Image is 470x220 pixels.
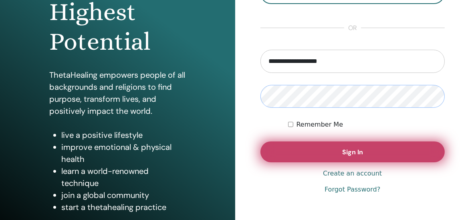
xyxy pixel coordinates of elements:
span: or [344,23,361,33]
button: Sign In [260,141,445,162]
div: Keep me authenticated indefinitely or until I manually logout [288,120,445,129]
a: Create an account [323,169,382,178]
p: ThetaHealing empowers people of all backgrounds and religions to find purpose, transform lives, a... [49,69,186,117]
li: start a thetahealing practice [61,201,186,213]
li: join a global community [61,189,186,201]
span: Sign In [342,148,363,156]
li: learn a world-renowned technique [61,165,186,189]
li: improve emotional & physical health [61,141,186,165]
li: live a positive lifestyle [61,129,186,141]
label: Remember Me [297,120,343,129]
a: Forgot Password? [325,185,380,194]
